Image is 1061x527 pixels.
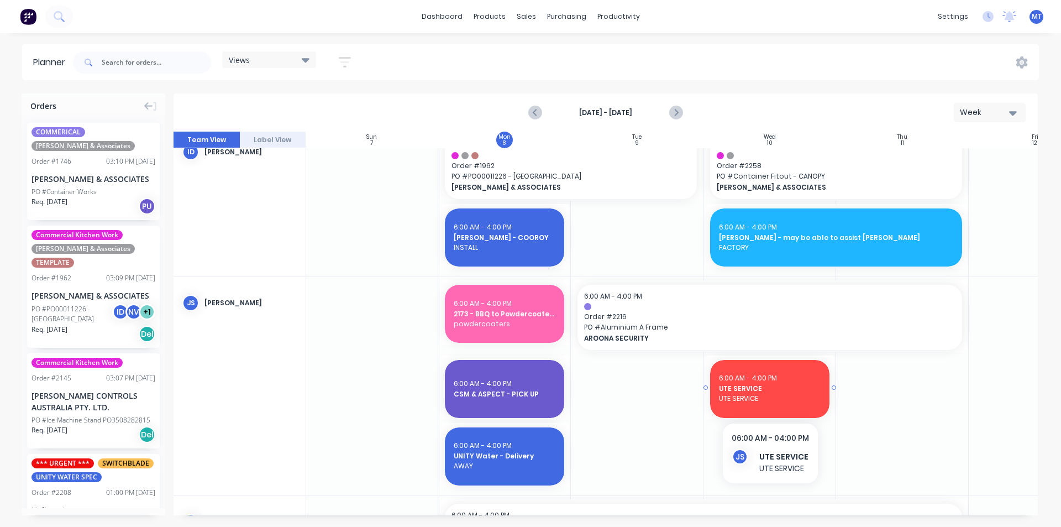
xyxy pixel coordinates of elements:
div: Sun [366,134,377,140]
span: [PERSON_NAME] & ASSOCIATES [717,182,932,192]
div: ID [112,304,129,320]
div: [PERSON_NAME] [204,298,297,308]
span: PO # PO00011226 - [GEOGRAPHIC_DATA] [451,171,690,181]
span: Req. [DATE] [31,325,67,335]
span: [PERSON_NAME] & Associates [31,244,135,254]
div: 8 [503,140,506,146]
input: Search for orders... [102,51,211,74]
div: Fri [1032,134,1038,140]
div: [PERSON_NAME] & ASSOCIATES [31,173,155,185]
div: Del [139,326,155,342]
div: 03:09 PM [DATE] [106,273,155,283]
button: Team View [174,132,240,148]
div: products [468,8,511,25]
span: 6:00 AM - 4:00 PM [454,222,512,232]
span: 6:00 AM - 4:00 PM [719,222,777,232]
button: Label View [240,132,306,148]
div: 10 [767,140,773,146]
div: [PERSON_NAME] [204,147,297,157]
span: 6:00 AM - 4:00 PM [454,441,512,450]
span: Commercial Kitchen Work [31,230,123,240]
a: dashboard [416,8,468,25]
span: Req. [DATE] [31,425,67,435]
div: 12 [1032,140,1037,146]
div: Mon [498,134,511,140]
div: Planner [33,56,71,69]
span: AWAY [454,461,555,471]
span: [PERSON_NAME] - may be able to assist [PERSON_NAME] [719,233,953,243]
span: PO # Aluminium A Frame [584,322,955,332]
div: Week [960,107,1011,118]
span: Commercial Kitchen Work [31,358,123,368]
div: Order # 2145 [31,373,71,383]
div: 9 [635,140,639,146]
div: Order # 2208 [31,488,71,498]
div: JS [182,295,199,311]
span: Order # 2258 [717,161,955,171]
span: UTE SERVICE [719,394,821,404]
span: AROONA SECURITY [584,333,918,343]
div: 03:10 PM [DATE] [106,156,155,166]
div: settings [932,8,974,25]
span: 6:00 AM - 4:00 PM [719,373,777,383]
div: sales [511,8,542,25]
span: Orders [30,100,56,112]
img: Factory [20,8,36,25]
div: [PERSON_NAME] CONTROLS AUSTRALIA PTY. LTD. [31,390,155,413]
span: Order # 2216 [584,312,955,322]
div: [PERSON_NAME] & ASSOCIATES [31,290,155,301]
div: + 1 [139,304,155,320]
span: [PERSON_NAME] - COOROY [454,233,555,243]
span: [PERSON_NAME] & ASSOCIATES [451,182,666,192]
span: INSTALL [454,243,555,253]
div: 01:00 PM [DATE] [106,488,155,498]
span: CSM & ASPECT - PICK UP [454,389,555,399]
button: Week [954,103,1026,122]
div: Del [139,426,155,443]
div: Unitywater [31,504,155,516]
span: MT [1032,12,1042,22]
div: PO #Ice Machine Stand PO3508282815 [31,415,150,425]
div: Order # 1962 [31,273,71,283]
span: [PERSON_NAME] & Associates [31,141,135,151]
div: Wed [764,134,776,140]
div: 7 [370,140,373,146]
div: PO #PO00011226 - [GEOGRAPHIC_DATA] [31,304,115,324]
span: powdercoaters [454,319,555,329]
div: Tue [632,134,642,140]
div: PU [139,198,155,215]
div: 03:07 PM [DATE] [106,373,155,383]
span: UNITY WATER SPEC [31,472,102,482]
span: 6:00 AM - 4:00 PM [454,379,512,388]
span: SWITCHBLADE [98,458,154,468]
div: Thu [897,134,907,140]
span: COMMERICAL [31,127,85,137]
span: 6:00 AM - 4:00 PM [584,291,642,301]
span: 6:00 AM - 4:00 PM [454,299,512,308]
span: 6:00 AM - 4:00 PM [451,510,510,520]
span: UTE SERVICE [719,384,821,394]
span: Req. [DATE] [31,197,67,207]
span: Views [229,54,250,66]
div: Order # 1746 [31,156,71,166]
div: productivity [592,8,645,25]
span: Order # 1962 [451,161,690,171]
strong: [DATE] - [DATE] [550,108,661,118]
span: TEMPLATE [31,258,74,268]
span: 2173 - BBQ to Powdercoaters & PICKUP ASAP [454,309,555,319]
div: 11 [901,140,904,146]
span: UNITY Water - Delivery [454,451,555,461]
span: FACTORY [719,243,953,253]
div: NV [125,304,142,320]
div: PO #Container Works [31,187,97,197]
div: purchasing [542,8,592,25]
div: ID [182,144,199,160]
span: PO # Container Fitout - CANOPY [717,171,955,181]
